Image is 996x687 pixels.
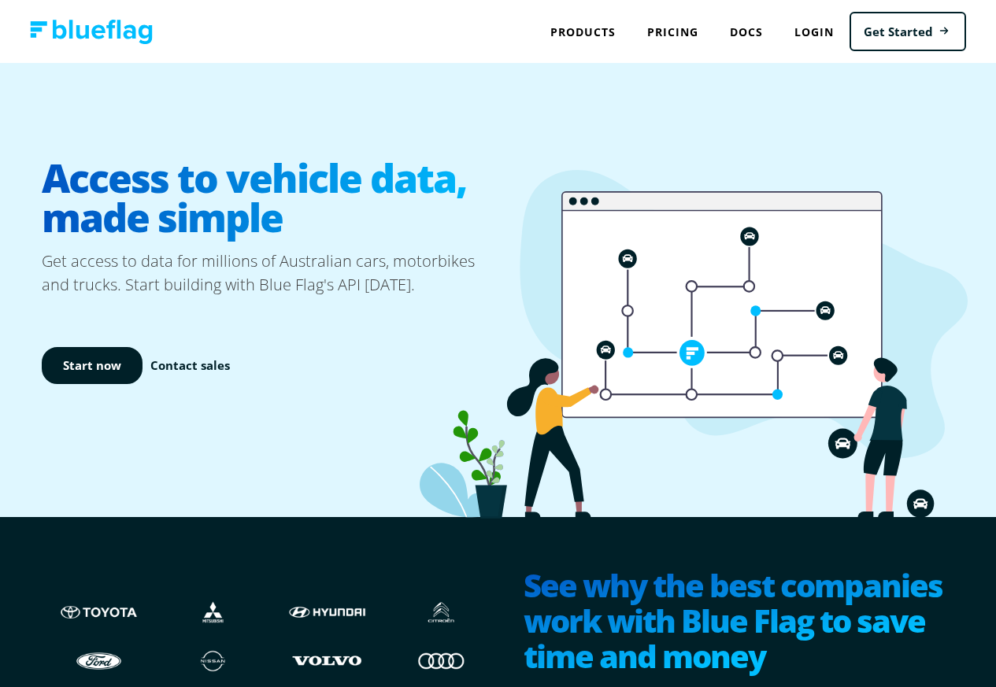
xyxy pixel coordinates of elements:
img: Mistubishi logo [172,597,254,627]
img: Audi logo [400,645,483,675]
img: Ford logo [57,645,140,675]
img: Blue Flag logo [30,20,153,44]
div: Products [535,16,631,48]
a: Start now [42,347,143,384]
img: Toyota logo [57,597,140,627]
a: Contact sales [150,356,230,375]
a: Docs [714,16,779,48]
a: Login to Blue Flag application [779,16,850,48]
h1: Access to vehicle data, made simple [42,146,498,249]
p: Get access to data for millions of Australian cars, motorbikes and trucks. Start building with Bl... [42,249,498,297]
img: Citroen logo [400,597,483,627]
a: Get Started [850,12,966,52]
a: Pricing [631,16,714,48]
h2: See why the best companies work with Blue Flag to save time and money [524,567,955,678]
img: Nissan logo [172,645,254,675]
img: Volvo logo [286,645,368,675]
img: Hyundai logo [286,597,368,627]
